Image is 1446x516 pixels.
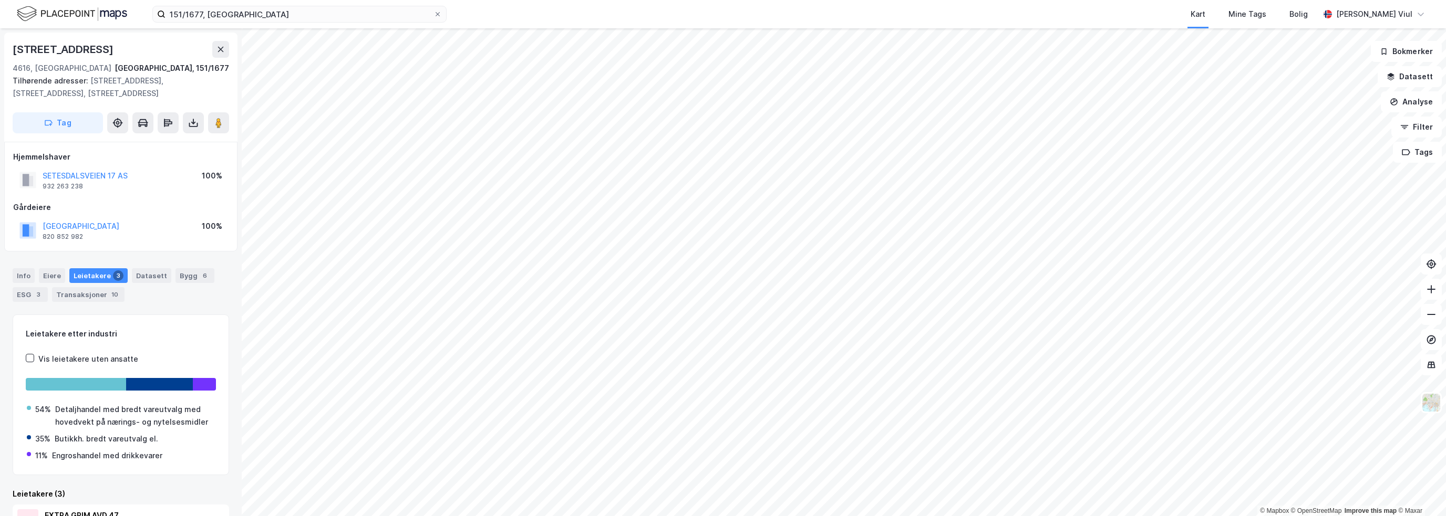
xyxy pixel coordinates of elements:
[1393,466,1446,516] div: Kontrollprogram for chat
[35,433,50,445] div: 35%
[38,353,138,365] div: Vis leietakere uten ansatte
[1381,91,1442,112] button: Analyse
[43,233,83,241] div: 820 852 982
[55,433,158,445] div: Butikkh. bredt vareutvalg el.
[43,182,83,191] div: 932 263 238
[1291,507,1342,514] a: OpenStreetMap
[200,270,210,281] div: 6
[13,151,229,163] div: Hjemmelshaver
[1393,466,1446,516] iframe: Chat Widget
[175,268,214,283] div: Bygg
[35,403,51,416] div: 54%
[13,268,35,283] div: Info
[109,289,120,300] div: 10
[1289,8,1308,20] div: Bolig
[26,328,216,340] div: Leietakere etter industri
[113,270,123,281] div: 3
[13,76,90,85] span: Tilhørende adresser:
[1228,8,1266,20] div: Mine Tags
[1191,8,1205,20] div: Kart
[52,449,162,462] div: Engroshandel med drikkevarer
[166,6,433,22] input: Søk på adresse, matrikkel, gårdeiere, leietakere eller personer
[13,75,221,100] div: [STREET_ADDRESS], [STREET_ADDRESS], [STREET_ADDRESS]
[1260,507,1289,514] a: Mapbox
[33,289,44,300] div: 3
[13,287,48,302] div: ESG
[132,268,171,283] div: Datasett
[1378,66,1442,87] button: Datasett
[1371,41,1442,62] button: Bokmerker
[115,62,229,75] div: [GEOGRAPHIC_DATA], 151/1677
[202,170,222,182] div: 100%
[13,201,229,214] div: Gårdeiere
[13,62,111,75] div: 4616, [GEOGRAPHIC_DATA]
[1336,8,1412,20] div: [PERSON_NAME] Viul
[202,220,222,233] div: 100%
[13,488,229,500] div: Leietakere (3)
[17,5,127,23] img: logo.f888ab2527a4732fd821a326f86c7f29.svg
[69,268,128,283] div: Leietakere
[13,112,103,133] button: Tag
[1393,142,1442,163] button: Tags
[13,41,116,58] div: [STREET_ADDRESS]
[1345,507,1397,514] a: Improve this map
[55,403,215,428] div: Detaljhandel med bredt vareutvalg med hovedvekt på nærings- og nytelsesmidler
[1391,117,1442,138] button: Filter
[35,449,48,462] div: 11%
[39,268,65,283] div: Eiere
[52,287,125,302] div: Transaksjoner
[1421,393,1441,413] img: Z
